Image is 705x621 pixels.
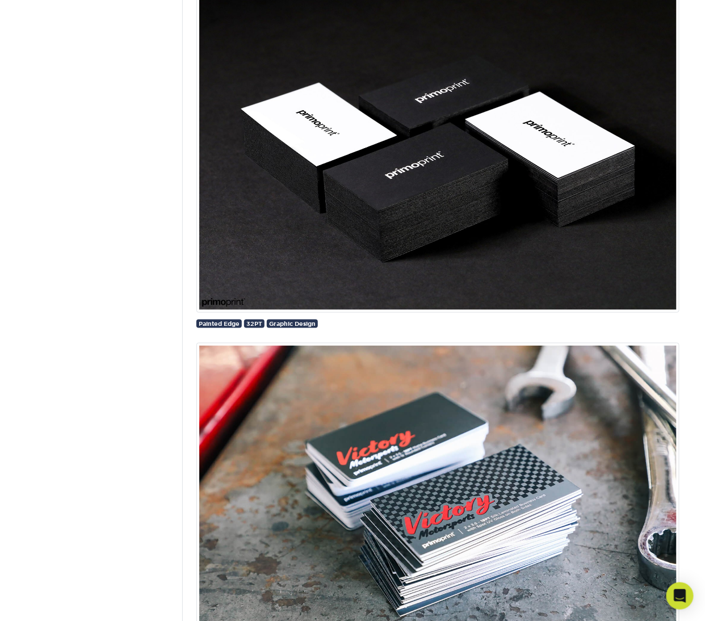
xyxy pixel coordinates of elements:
[246,320,262,327] span: 32PT
[267,320,318,328] a: Graphic Design
[244,320,265,328] a: 32PT
[196,320,242,328] a: Painted Edge
[3,586,96,617] iframe: Google Customer Reviews
[269,320,316,327] span: Graphic Design
[666,582,694,610] div: Open Intercom Messenger
[199,320,240,327] span: Painted Edge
